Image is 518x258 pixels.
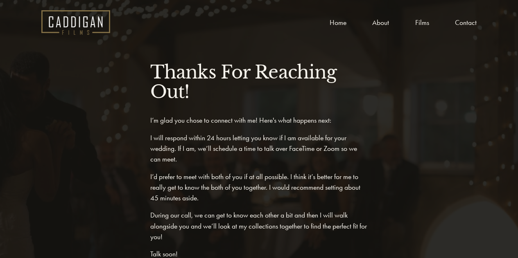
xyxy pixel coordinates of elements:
[150,171,368,204] p: I’d prefer to meet with both of you if at all possible. I think it’s better for me to really get ...
[150,132,368,165] p: I will respond within 24 hours letting you know if I am available for your wedding. If I am, we’l...
[330,16,346,29] a: Home
[150,115,368,126] p: I’m glad you chose to connect with me! Here's what happens next:
[41,10,110,35] img: Caddigan Films
[455,16,477,29] a: Contact
[150,210,368,242] p: During our call, we can get to know each other a bit and then I will walk alongside you and we’ll...
[150,63,368,102] h2: Thanks For Reaching Out!
[415,16,429,29] a: Films
[372,16,389,29] a: About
